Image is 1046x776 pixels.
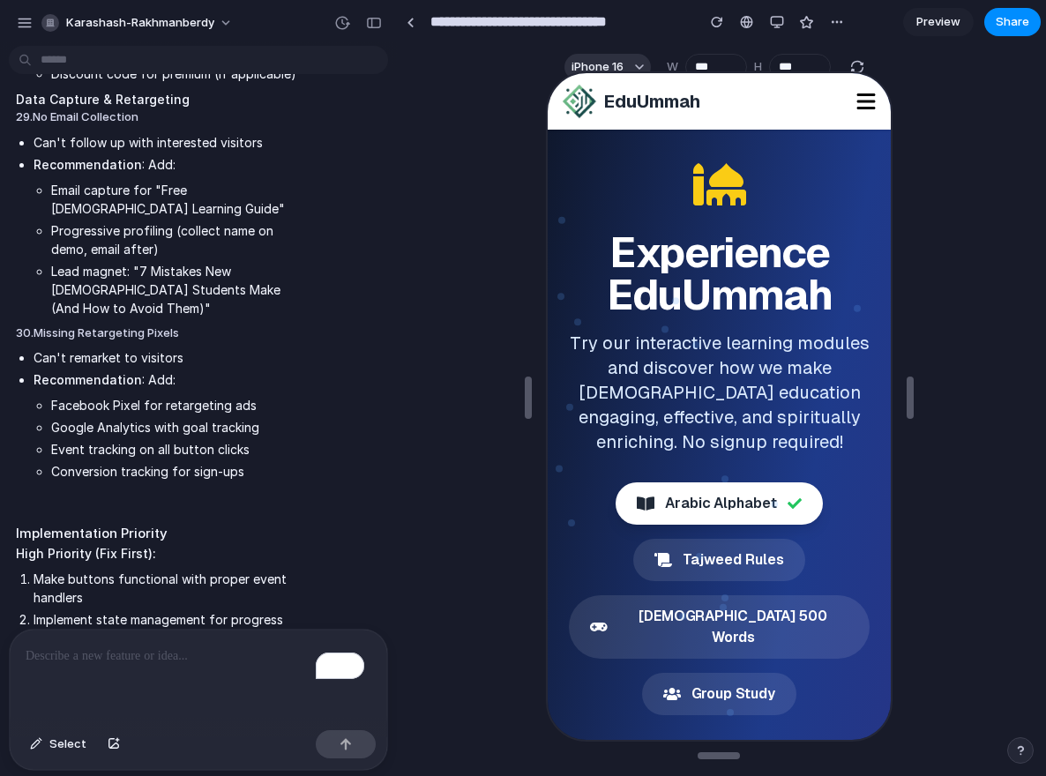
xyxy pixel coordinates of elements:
a: Preview [903,8,974,36]
button: Group Study [94,600,249,642]
button: Share [984,8,1041,36]
li: Google Analytics with goal tracking [51,418,310,436]
h1: Experience EduUmmah [21,159,322,243]
img: Logo [14,11,49,46]
button: [DEMOGRAPHIC_DATA] 500 Words [21,522,322,586]
h4: 29. [16,108,310,126]
li: Implement state management for progress tracking [34,610,310,647]
span: EduUmmah [56,16,153,41]
li: Conversion tracking for sign-ups [51,462,310,481]
span: Select [49,735,86,753]
li: : Add: [34,370,310,481]
strong: Data Capture & Retargeting [16,92,190,107]
strong: Missing Retargeting Pixels [34,325,179,339]
div: To enrich screen reader interactions, please activate Accessibility in Grammarly extension settings [10,630,387,723]
li: Make buttons functional with proper event handlers [34,570,310,607]
h2: Implementation Priority [16,524,310,544]
span: Share [996,13,1029,31]
li: Facebook Pixel for retargeting ads [51,396,310,414]
li: Progressive profiling (collect name on demo, email after) [51,221,310,258]
p: Try our interactive learning modules and discover how we make [DEMOGRAPHIC_DATA] education engagi... [21,257,322,381]
button: iPhone 16 [564,54,651,80]
h4: 30. [16,325,310,342]
li: Discount code for premium (if applicable) [51,64,310,83]
button: karashash-rakhmanberdy [34,9,242,37]
li: Can't follow up with interested visitors [34,133,310,152]
li: Lead magnet: "7 Mistakes New [DEMOGRAPHIC_DATA] Students Make (And How to Avoid Them)" [51,262,310,317]
span: karashash-rakhmanberdy [66,14,214,32]
li: Email capture for "Free [DEMOGRAPHIC_DATA] Learning Guide" [51,181,310,218]
button: Select [21,730,95,758]
li: Can't remarket to visitors [34,348,310,367]
h3: High Priority (Fix First): [16,544,310,563]
button: Arabic Alphabet [68,409,275,451]
span: Preview [916,13,960,31]
li: : Add: [34,155,310,317]
strong: No Email Collection [33,109,138,123]
strong: Recommendation [34,372,142,387]
button: Tajweed Rules [86,466,258,508]
strong: Recommendation [34,157,142,172]
li: Event tracking on all button clicks [51,440,310,459]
